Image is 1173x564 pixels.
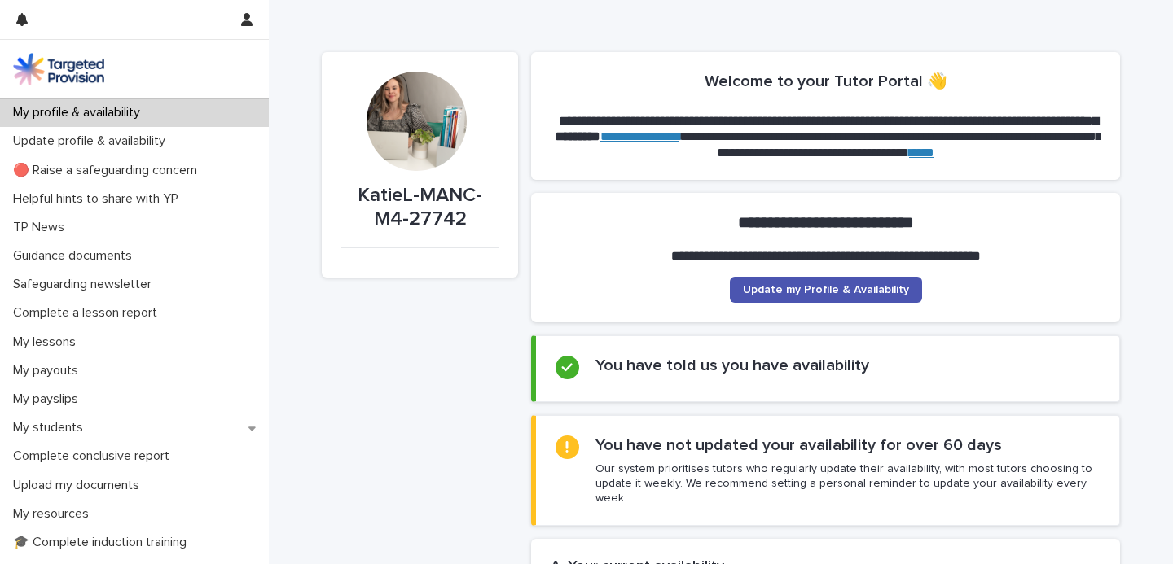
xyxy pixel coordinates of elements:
[595,435,1002,455] h2: You have not updated your availability for over 60 days
[7,248,145,264] p: Guidance documents
[730,277,922,303] a: Update my Profile & Availability
[7,305,170,321] p: Complete a lesson report
[7,220,77,235] p: TP News
[595,461,1100,506] p: Our system prioritises tutors who regularly update their availability, with most tutors choosing ...
[7,478,152,493] p: Upload my documents
[7,105,153,120] p: My profile & availability
[13,53,104,85] img: M5nRWzHhSzIhMunXDL62
[7,163,210,178] p: 🔴 Raise a safeguarding concern
[7,506,102,522] p: My resources
[705,72,947,91] h2: Welcome to your Tutor Portal 👋
[595,356,869,375] h2: You have told us you have availability
[7,448,182,464] p: Complete conclusive report
[743,284,909,295] span: Update my Profile & Availability
[7,391,91,407] p: My payslips
[7,420,96,435] p: My students
[7,133,178,149] p: Update profile & availability
[7,277,165,292] p: Safeguarding newsletter
[7,535,200,550] p: 🎓 Complete induction training
[7,334,89,350] p: My lessons
[341,184,499,231] p: KatieL-MANC-M4-27742
[7,191,191,207] p: Helpful hints to share with YP
[7,363,91,378] p: My payouts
